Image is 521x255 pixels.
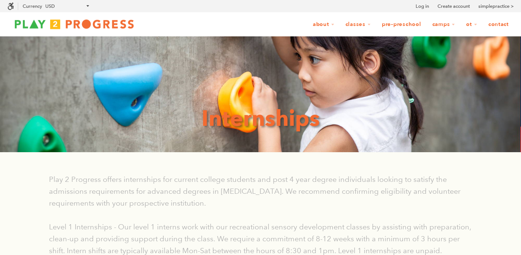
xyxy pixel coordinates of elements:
[484,17,514,32] a: Contact
[416,3,429,10] a: Log in
[341,17,376,32] a: Classes
[478,3,514,10] a: simplepractice >
[438,3,470,10] a: Create account
[7,17,141,32] img: Play2Progress logo
[427,17,460,32] a: Camps
[461,17,482,32] a: OT
[377,17,426,32] a: Pre-Preschool
[23,3,42,9] label: Currency
[49,173,472,209] p: Play 2 Progress offers internships for current college students and post 4 year degree individual...
[308,17,339,32] a: About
